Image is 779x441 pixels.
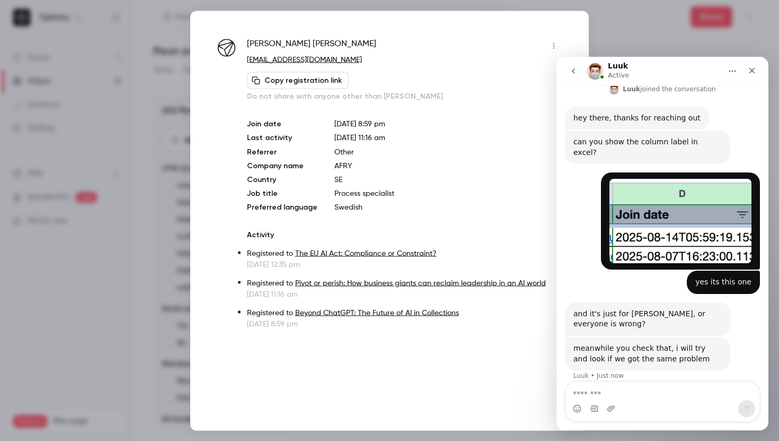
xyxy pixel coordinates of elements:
p: Registered to [247,248,562,259]
button: Copy registration link [247,72,349,89]
p: Job title [247,188,317,198]
a: Beyond ChatGPT: The Future of AI in Collections [295,309,459,316]
p: Registered to [247,278,562,289]
p: Country [247,174,317,185]
p: SE [334,174,562,185]
span: [PERSON_NAME] [PERSON_NAME] [247,37,376,54]
a: Pivot or perish: How business giants can reclaim leadership in an AI world [295,279,546,287]
p: Activity [247,229,562,240]
p: Swedish [334,202,562,212]
p: Process specialist [334,188,562,198]
p: [DATE] 8:59 pm [247,318,562,329]
p: Company name [247,160,317,171]
p: Do not share with anyone other than [PERSON_NAME] [247,91,562,101]
p: [DATE] 11:16 am [247,289,562,299]
p: Referrer [247,146,317,157]
a: The EU AI Act: Compliance or Constraint? [295,249,437,257]
iframe: Intercom live chat [556,57,768,430]
img: afry.com [217,38,236,58]
p: Registered to [247,307,562,318]
p: AFRY [334,160,562,171]
a: [EMAIL_ADDRESS][DOMAIN_NAME] [247,56,362,63]
p: [DATE] 12:35 pm [247,259,562,270]
p: [DATE] 8:59 pm [334,118,562,129]
p: Other [334,146,562,157]
p: Preferred language [247,202,317,212]
span: [DATE] 11:16 am [334,134,385,141]
p: Join date [247,118,317,129]
p: Last activity [247,132,317,143]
